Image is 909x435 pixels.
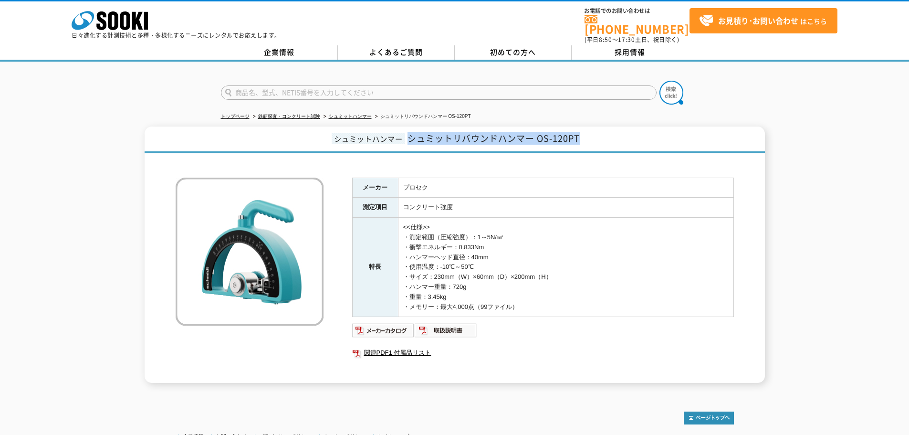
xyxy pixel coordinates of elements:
[332,133,405,144] span: シュミットハンマー
[352,178,398,198] th: メーカー
[398,218,733,317] td: <<仕様>> ・測定範囲（圧縮強度）：1～5N/㎟ ・衝撃エネルギー：0.833Nm ・ハンマーヘッド直径：40mm ・使用温度：-10℃～50℃ ・サイズ：230mm（W）×60mm（D）×2...
[398,198,733,218] td: コンクリート強度
[684,412,734,424] img: トップページへ
[352,323,415,338] img: メーカーカタログ
[352,218,398,317] th: 特長
[618,35,635,44] span: 17:30
[258,114,320,119] a: 鉄筋探査・コンクリート試験
[659,81,683,105] img: btn_search.png
[221,45,338,60] a: 企業情報
[415,329,477,337] a: 取扱説明書
[415,323,477,338] img: 取扱説明書
[690,8,837,33] a: お見積り･お問い合わせはこちら
[373,112,471,122] li: シュミットリバウンドハンマー OS-120PT
[490,47,536,57] span: 初めての方へ
[407,132,580,145] span: シュミットリバウンドハンマー OS-120PT
[221,85,657,100] input: 商品名、型式、NETIS番号を入力してください
[338,45,455,60] a: よくあるご質問
[329,114,372,119] a: シュミットハンマー
[176,178,324,326] img: シュミットリバウンドハンマー OS-120PT
[72,32,281,38] p: 日々進化する計測技術と多種・多様化するニーズにレンタルでお応えします。
[398,178,733,198] td: プロセク
[585,8,690,14] span: お電話でのお問い合わせは
[352,347,734,359] a: 関連PDF1 付属品リスト
[221,114,250,119] a: トップページ
[352,198,398,218] th: 測定項目
[455,45,572,60] a: 初めての方へ
[718,15,798,26] strong: お見積り･お問い合わせ
[585,35,679,44] span: (平日 ～ 土日、祝日除く)
[352,329,415,337] a: メーカーカタログ
[699,14,827,28] span: はこちら
[585,15,690,34] a: [PHONE_NUMBER]
[599,35,612,44] span: 8:50
[572,45,689,60] a: 採用情報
